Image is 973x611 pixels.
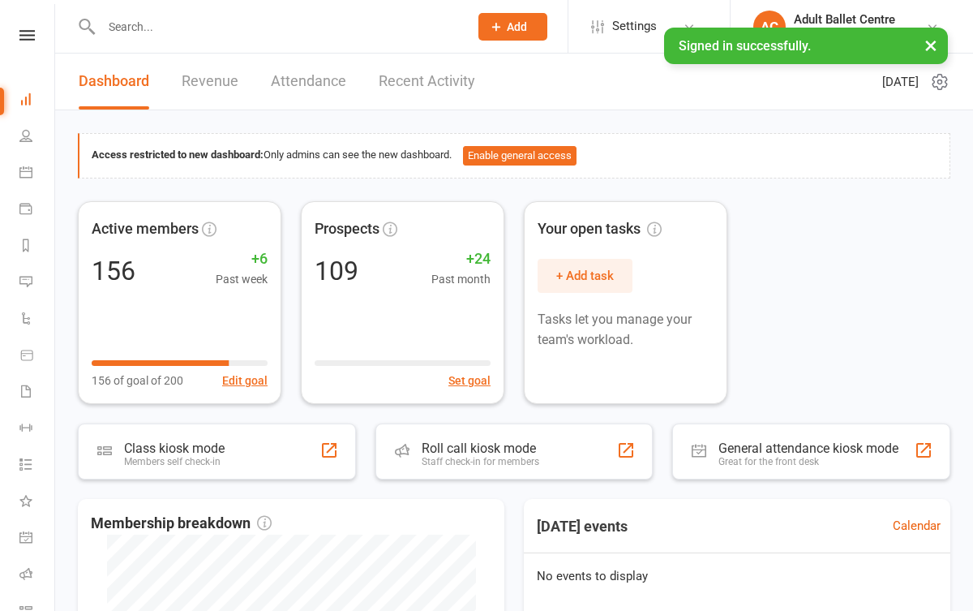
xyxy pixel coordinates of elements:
[538,217,662,241] span: Your open tasks
[753,11,786,43] div: AC
[916,28,945,62] button: ×
[422,456,539,467] div: Staff check-in for members
[19,521,56,557] a: General attendance kiosk mode
[718,441,898,456] div: General attendance kiosk mode
[19,192,56,229] a: Payments
[216,247,268,271] span: +6
[794,27,895,41] div: Adult Ballet Centre
[19,484,56,521] a: What's New
[517,553,957,599] div: No events to display
[507,20,527,33] span: Add
[182,54,238,110] a: Revenue
[431,270,491,288] span: Past month
[92,148,264,161] strong: Access restricted to new dashboard:
[538,259,632,293] button: + Add task
[79,54,149,110] a: Dashboard
[431,247,491,271] span: +24
[19,229,56,265] a: Reports
[524,512,641,541] h3: [DATE] events
[422,441,539,456] div: Roll call kiosk mode
[463,146,577,166] button: Enable general access
[679,38,811,54] span: Signed in successfully.
[612,8,657,45] span: Settings
[222,372,268,389] button: Edit goal
[315,258,358,284] div: 109
[92,258,135,284] div: 156
[92,146,937,166] div: Only admins can see the new dashboard.
[216,270,268,288] span: Past week
[538,309,714,351] p: Tasks let you manage your team's workload.
[478,13,547,41] button: Add
[19,156,56,192] a: Calendar
[92,217,199,241] span: Active members
[19,119,56,156] a: People
[379,54,475,110] a: Recent Activity
[448,372,491,389] button: Set goal
[882,72,919,92] span: [DATE]
[91,512,272,536] span: Membership breakdown
[893,516,941,536] a: Calendar
[271,54,346,110] a: Attendance
[19,338,56,375] a: Product Sales
[19,557,56,594] a: Roll call kiosk mode
[19,83,56,119] a: Dashboard
[92,372,183,389] span: 156 of goal of 200
[96,15,457,38] input: Search...
[718,456,898,467] div: Great for the front desk
[794,12,895,27] div: Adult Ballet Centre
[124,456,225,467] div: Members self check-in
[315,217,379,241] span: Prospects
[124,441,225,456] div: Class kiosk mode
